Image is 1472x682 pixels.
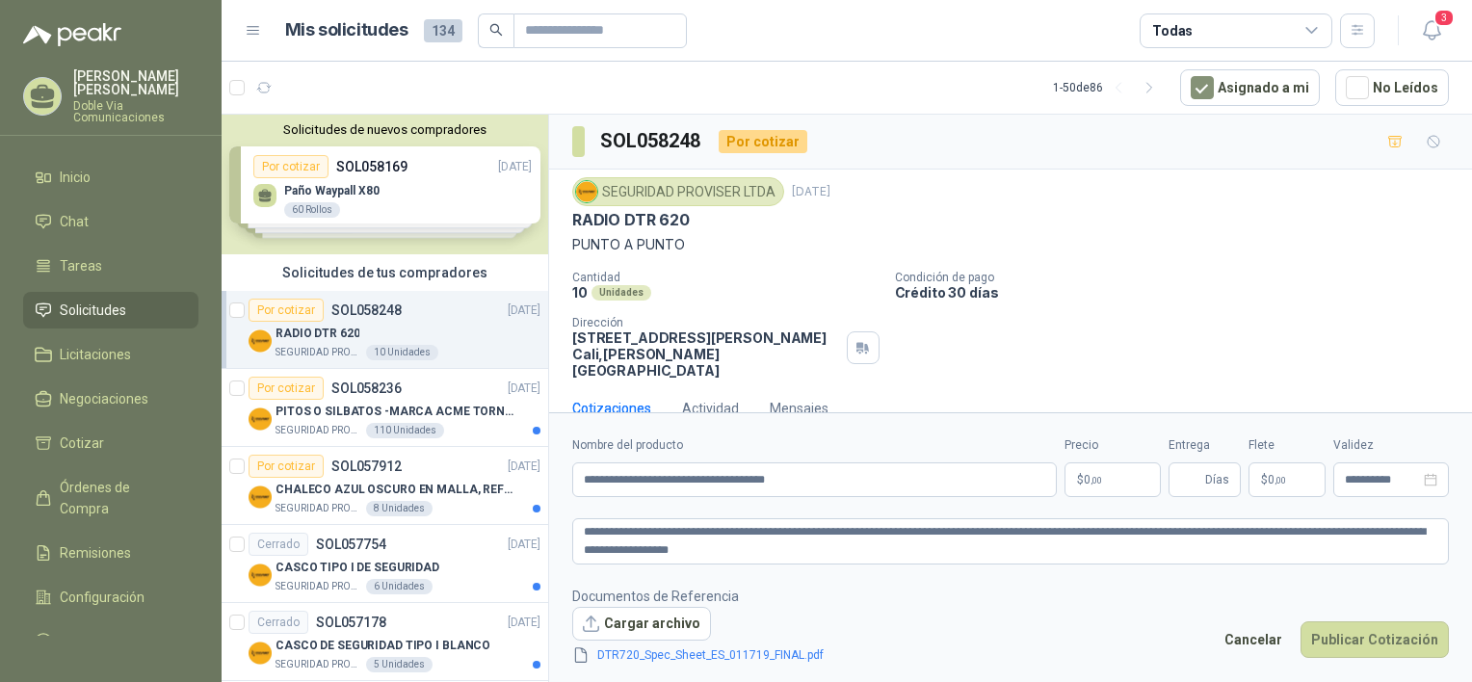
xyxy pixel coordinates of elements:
a: Cotizar [23,425,198,461]
div: Por cotizar [249,299,324,322]
p: SEGURIDAD PROVISER LTDA [276,657,362,672]
div: Por cotizar [719,130,807,153]
a: Inicio [23,159,198,196]
h1: Mis solicitudes [285,16,408,44]
label: Nombre del producto [572,436,1057,455]
p: PITOS O SILBATOS -MARCA ACME TORNADO 635 [276,403,515,421]
span: Tareas [60,255,102,276]
p: PUNTO A PUNTO [572,234,1449,255]
p: 10 [572,284,588,301]
a: Por cotizarSOL058236[DATE] Company LogoPITOS O SILBATOS -MARCA ACME TORNADO 635SEGURIDAD PROVISER... [222,369,548,447]
img: Company Logo [249,329,272,353]
p: Doble Via Comunicaciones [73,100,198,123]
button: Solicitudes de nuevos compradores [229,122,540,137]
div: 8 Unidades [366,501,433,516]
a: DTR720_Spec_Sheet_ES_011719_FINAL.pdf [590,646,831,665]
span: Remisiones [60,542,131,564]
button: 3 [1414,13,1449,48]
img: Company Logo [249,407,272,431]
a: Licitaciones [23,336,198,373]
a: CerradoSOL057178[DATE] Company LogoCASCO DE SEGURIDAD TIPO I BLANCOSEGURIDAD PROVISER LTDA5 Unidades [222,603,548,681]
span: Negociaciones [60,388,148,409]
p: [STREET_ADDRESS][PERSON_NAME] Cali , [PERSON_NAME][GEOGRAPHIC_DATA] [572,329,839,379]
div: Unidades [591,285,651,301]
button: Cancelar [1214,621,1293,658]
p: CASCO TIPO I DE SEGURIDAD [276,559,439,577]
span: 0 [1268,474,1286,485]
div: Cerrado [249,533,308,556]
p: CHALECO AZUL OSCURO EN MALLA, REFLECTIVO [276,481,515,499]
span: Configuración [60,587,145,608]
a: Negociaciones [23,380,198,417]
label: Precio [1065,436,1161,455]
p: [PERSON_NAME] [PERSON_NAME] [73,69,198,96]
div: Todas [1152,20,1193,41]
img: Company Logo [249,642,272,665]
button: Publicar Cotización [1301,621,1449,658]
div: 10 Unidades [366,345,438,360]
p: [DATE] [792,183,830,201]
span: 0 [1084,474,1102,485]
button: Cargar archivo [572,607,711,642]
label: Entrega [1169,436,1241,455]
p: $0,00 [1065,462,1161,497]
div: Cerrado [249,611,308,634]
p: SEGURIDAD PROVISER LTDA [276,423,362,438]
span: ,00 [1275,475,1286,485]
p: RADIO DTR 620 [572,210,690,230]
img: Company Logo [249,485,272,509]
p: CASCO DE SEGURIDAD TIPO I BLANCO [276,637,490,655]
a: Por cotizarSOL057912[DATE] Company LogoCHALECO AZUL OSCURO EN MALLA, REFLECTIVOSEGURIDAD PROVISER... [222,447,548,525]
span: 3 [1433,9,1455,27]
p: SEGURIDAD PROVISER LTDA [276,501,362,516]
p: RADIO DTR 620 [276,325,359,343]
p: SOL057912 [331,459,402,473]
p: $ 0,00 [1249,462,1326,497]
img: Company Logo [249,564,272,587]
span: Cotizar [60,433,104,454]
div: Por cotizar [249,455,324,478]
p: [DATE] [508,458,540,476]
span: $ [1261,474,1268,485]
span: Días [1205,463,1229,496]
div: Solicitudes de nuevos compradoresPor cotizarSOL058169[DATE] Paño Waypall X8060 RollosPor cotizarS... [222,115,548,254]
a: Remisiones [23,535,198,571]
span: 134 [424,19,462,42]
a: CerradoSOL057754[DATE] Company LogoCASCO TIPO I DE SEGURIDADSEGURIDAD PROVISER LTDA6 Unidades [222,525,548,603]
p: Documentos de Referencia [572,586,854,607]
span: Inicio [60,167,91,188]
span: Manuales y ayuda [60,631,170,652]
img: Logo peakr [23,23,121,46]
p: SOL058236 [331,381,402,395]
p: [DATE] [508,614,540,632]
button: Asignado a mi [1180,69,1320,106]
p: Cantidad [572,271,880,284]
span: Chat [60,211,89,232]
span: Solicitudes [60,300,126,321]
p: [DATE] [508,302,540,320]
p: SEGURIDAD PROVISER LTDA [276,579,362,594]
div: SEGURIDAD PROVISER LTDA [572,177,784,206]
p: SOL057754 [316,538,386,551]
div: Por cotizar [249,377,324,400]
div: Actividad [682,398,739,419]
label: Flete [1249,436,1326,455]
a: Manuales y ayuda [23,623,198,660]
h3: SOL058248 [600,126,703,156]
p: [DATE] [508,536,540,554]
p: SEGURIDAD PROVISER LTDA [276,345,362,360]
div: 5 Unidades [366,657,433,672]
div: Solicitudes de tus compradores [222,254,548,291]
span: ,00 [1091,475,1102,485]
div: Mensajes [770,398,828,419]
a: Tareas [23,248,198,284]
a: Por cotizarSOL058248[DATE] Company LogoRADIO DTR 620SEGURIDAD PROVISER LTDA10 Unidades [222,291,548,369]
a: Configuración [23,579,198,616]
p: Condición de pago [895,271,1465,284]
a: Chat [23,203,198,240]
img: Company Logo [576,181,597,202]
div: 1 - 50 de 86 [1053,72,1165,103]
div: 110 Unidades [366,423,444,438]
p: SOL057178 [316,616,386,629]
p: SOL058248 [331,303,402,317]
